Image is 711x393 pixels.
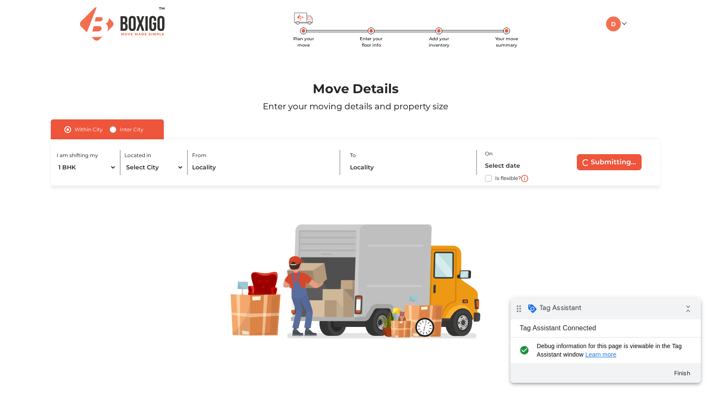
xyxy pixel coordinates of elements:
[521,175,528,182] img: i
[495,173,521,182] label: Is flexible?
[29,6,71,14] span: Tag Assistant
[485,158,555,173] input: Select date
[57,152,98,159] label: I am shifting my
[577,154,642,170] button: Submitting...
[293,36,314,48] span: Plan your move
[157,67,187,83] button: Finish
[495,36,518,48] span: Your move summary
[124,152,151,159] label: Located in
[75,53,106,60] a: Learn more
[429,36,449,48] span: Add your inventory
[80,7,165,41] img: Boxigo
[7,44,21,61] i: check_circle
[26,44,176,61] span: Debug information for this page is viewable in the Tag Assistant window
[169,2,186,19] i: Collapse debug badge
[350,152,356,159] label: To
[28,81,683,97] h1: Move Details
[74,125,103,135] label: Within City
[192,152,207,159] label: From
[350,160,469,175] input: Locality
[485,150,493,158] label: On
[28,100,683,113] p: Enter your moving details and property size
[192,160,332,175] input: Locality
[120,125,143,135] label: Inter City
[360,36,383,48] span: Enter your floor info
